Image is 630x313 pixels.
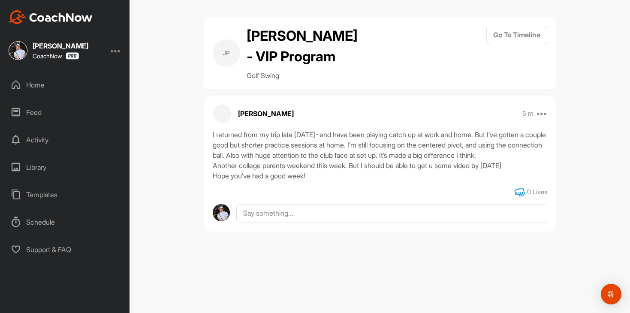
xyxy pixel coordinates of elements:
[486,26,547,44] button: Go To Timeline
[213,204,230,222] img: avatar
[5,156,126,178] div: Library
[5,129,126,150] div: Activity
[9,10,93,24] img: CoachNow
[5,74,126,96] div: Home
[9,41,27,60] img: square_69e7ce49b8ac85affed7bcbb6ba4170a.jpg
[522,109,534,118] p: 5 m
[213,129,547,181] div: I returned from my trip late [DATE]- and have been playing catch up at work and home. But I’ve go...
[601,284,621,304] div: Open Intercom Messenger
[66,52,79,60] img: CoachNow Pro
[486,26,547,81] a: Go To Timeline
[5,239,126,260] div: Support & FAQ
[5,184,126,205] div: Templates
[33,52,79,60] div: CoachNow
[247,70,362,81] p: Golf Swing
[5,211,126,233] div: Schedule
[238,108,294,119] p: [PERSON_NAME]
[5,102,126,123] div: Feed
[527,187,547,197] div: 0 Likes
[247,26,362,67] h2: [PERSON_NAME] - VIP Program
[33,42,88,49] div: [PERSON_NAME]
[213,39,240,67] div: JP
